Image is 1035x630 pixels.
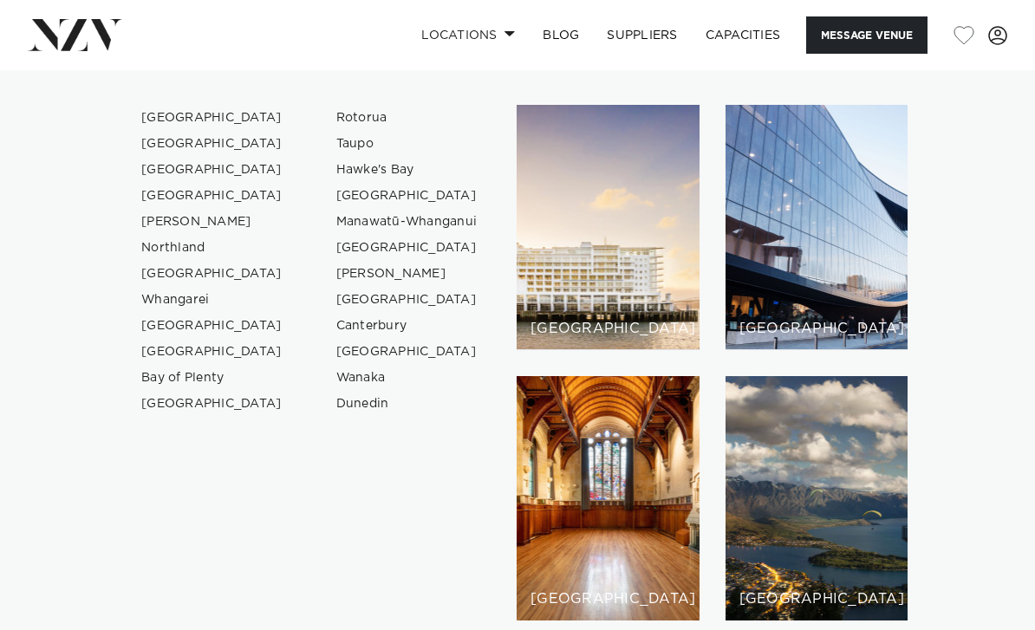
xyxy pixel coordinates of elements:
a: Wanaka [322,365,491,391]
a: Christchurch venues [GEOGRAPHIC_DATA] [517,376,700,621]
h6: [GEOGRAPHIC_DATA] [531,321,686,336]
h6: [GEOGRAPHIC_DATA] [739,592,895,607]
a: Manawatū-Whanganui [322,209,491,235]
a: [GEOGRAPHIC_DATA] [127,313,296,339]
img: nzv-logo.png [28,19,122,50]
a: [GEOGRAPHIC_DATA] [127,339,296,365]
a: [GEOGRAPHIC_DATA] [127,105,296,131]
a: Bay of Plenty [127,365,296,391]
a: SUPPLIERS [593,16,691,54]
a: Dunedin [322,391,491,417]
a: Hawke's Bay [322,157,491,183]
a: Locations [407,16,529,54]
a: [GEOGRAPHIC_DATA] [127,183,296,209]
a: [GEOGRAPHIC_DATA] [127,261,296,287]
a: [GEOGRAPHIC_DATA] [322,183,491,209]
a: Whangarei [127,287,296,313]
a: [GEOGRAPHIC_DATA] [127,391,296,417]
a: [GEOGRAPHIC_DATA] [322,339,491,365]
a: Northland [127,235,296,261]
a: Rotorua [322,105,491,131]
a: [PERSON_NAME] [127,209,296,235]
a: [GEOGRAPHIC_DATA] [127,131,296,157]
a: [GEOGRAPHIC_DATA] [127,157,296,183]
button: Message Venue [806,16,928,54]
a: [PERSON_NAME] [322,261,491,287]
a: Capacities [692,16,795,54]
a: Taupo [322,131,491,157]
a: Canterbury [322,313,491,339]
a: Queenstown venues [GEOGRAPHIC_DATA] [726,376,908,621]
a: [GEOGRAPHIC_DATA] [322,235,491,261]
a: BLOG [529,16,593,54]
a: Wellington venues [GEOGRAPHIC_DATA] [726,105,908,350]
h6: [GEOGRAPHIC_DATA] [739,321,895,336]
a: Auckland venues [GEOGRAPHIC_DATA] [517,105,700,350]
h6: [GEOGRAPHIC_DATA] [531,592,686,607]
a: [GEOGRAPHIC_DATA] [322,287,491,313]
